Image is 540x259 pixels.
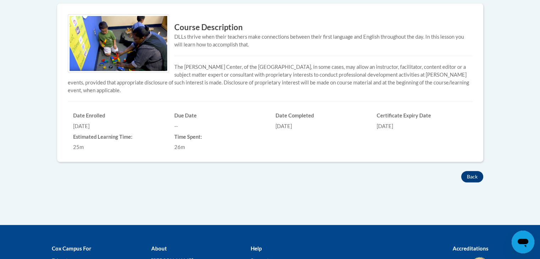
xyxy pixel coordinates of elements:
p: The [PERSON_NAME] Center, of the [GEOGRAPHIC_DATA], in some cases, may allow an instructor, facil... [68,63,473,94]
h6: Date Completed [276,112,366,119]
b: Help [250,245,261,252]
h3: Course Description [68,22,473,33]
h6: Estimated Learning Time: [73,134,164,140]
b: Cox Campus For [52,245,91,252]
div: -- [174,122,265,130]
div: [DATE] [276,122,366,130]
h6: Certificate Expiry Date [377,112,467,119]
iframe: Button to launch messaging window [512,231,534,253]
div: [DATE] [73,122,164,130]
div: 25m [73,143,164,151]
h6: Due Date [174,112,265,119]
img: Course logo image [68,14,169,73]
h6: Date Enrolled [73,112,164,119]
button: Back [461,171,483,182]
h6: Time Spent: [174,134,265,140]
div: DLLs thrive when their teachers make connections between their first language and English through... [68,33,473,49]
b: Accreditations [453,245,489,252]
div: 26m [174,143,265,151]
div: [DATE] [377,122,467,130]
b: About [151,245,167,252]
